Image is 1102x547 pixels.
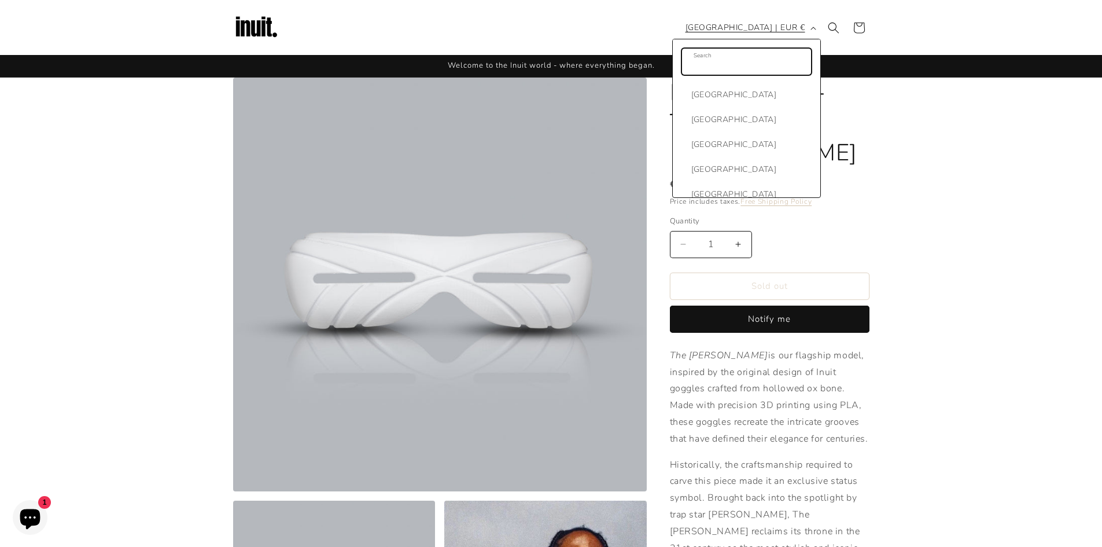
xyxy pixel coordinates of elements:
img: Inuit Logo [233,5,279,51]
span: [GEOGRAPHIC_DATA] [691,87,809,102]
em: The [PERSON_NAME] [670,349,768,362]
span: [GEOGRAPHIC_DATA] [691,187,809,201]
a: [GEOGRAPHIC_DATA] [673,157,820,182]
inbox-online-store-chat: Shopify online store chat [9,500,51,538]
summary: Search [821,15,846,41]
input: Search [682,49,811,75]
a: [GEOGRAPHIC_DATA] [673,132,820,157]
label: Quantity [670,216,869,227]
span: [GEOGRAPHIC_DATA] [691,162,809,177]
span: [GEOGRAPHIC_DATA] [691,137,809,152]
a: [GEOGRAPHIC_DATA] [673,107,820,132]
a: [GEOGRAPHIC_DATA] [673,182,820,207]
span: [GEOGRAPHIC_DATA] [691,112,809,127]
span: [GEOGRAPHIC_DATA] | EUR € [685,21,805,34]
button: Notify me [670,306,869,333]
p: is our flagship model, inspired by the original design of Inuit goggles crafted from hollowed ox ... [670,347,869,447]
span: Welcome to the Inuit world - where everything began. [448,60,655,71]
span: €49,00 EUR [670,177,735,192]
a: [GEOGRAPHIC_DATA] [673,82,820,107]
h1: Inuit Goggles - The [PERSON_NAME] [670,78,869,168]
div: Price includes taxes. [670,196,869,207]
a: Free Shipping Policy [740,197,812,206]
button: Sold out [670,273,869,300]
button: [GEOGRAPHIC_DATA] | EUR € [679,17,821,39]
div: Announcement [233,55,869,77]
